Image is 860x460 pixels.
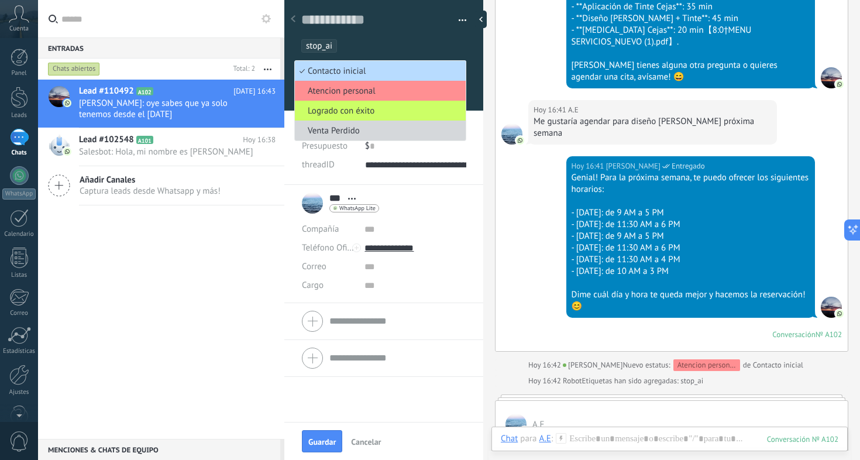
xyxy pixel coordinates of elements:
img: com.amocrm.amocrmwa.svg [835,80,844,88]
span: WhatsApp Lite [339,205,376,211]
img: com.amocrm.amocrmwa.svg [516,136,524,145]
div: Cargo [302,276,356,294]
span: A.E [568,104,579,116]
div: Chats [2,149,36,157]
div: Panel [2,70,36,77]
div: A.E [539,433,551,444]
div: Correo [2,310,36,317]
span: Venta Perdido [295,125,462,136]
span: A101 [136,136,153,144]
button: Guardar [302,430,342,452]
span: Etiquetas han sido agregadas: stop_ai [582,375,704,387]
div: Conversación [772,329,816,339]
span: Captura leads desde Whatsapp y más! [80,186,221,197]
div: Leads [2,112,36,119]
div: - [DATE]: de 9 AM a 5 PM [572,231,810,242]
span: threadID [302,160,335,169]
div: Hoy 16:42 [528,375,563,387]
span: A102 [136,87,153,95]
div: Atencion personal [673,359,740,371]
span: stop_ai [306,40,332,52]
div: Compañía [302,219,356,238]
span: Max Lopez [821,297,842,318]
span: Lead #110492 [79,85,134,97]
span: Lead #102548 [79,134,134,146]
div: - [DATE]: de 9 AM a 5 PM [572,207,810,219]
span: : [551,433,553,445]
span: Cargo [302,281,324,290]
div: Entradas [38,37,280,59]
button: Cancelar [346,432,386,451]
div: - **[MEDICAL_DATA] Cejas**: 20 min【8:0†MENU SERVICIOS_NUEVO (1).pdf】. [572,25,810,48]
div: - [DATE]: de 10 AM a 3 PM [572,266,810,277]
span: Añadir Canales [80,174,221,186]
div: Hoy 16:41 [572,160,606,172]
div: Genial! Para la próxima semana, te puedo ofrecer los siguientes horarios: [572,172,810,195]
div: - [DATE]: de 11:30 AM a 4 PM [572,254,810,266]
div: Presupuesto [302,137,356,156]
div: Calendario [2,231,36,238]
div: - **Diseño [PERSON_NAME] + Tinte**: 45 min [572,13,810,25]
div: - [DATE]: de 11:30 AM a 6 PM [572,219,810,231]
span: Guardar [308,438,336,446]
div: - [DATE]: de 11:30 AM a 6 PM [572,242,810,254]
span: Salesbot: Hola, mi nombre es [PERSON_NAME] [79,146,253,157]
span: Contacto inicial [295,66,462,77]
span: A.E [505,414,527,435]
span: [DATE] 16:43 [233,85,276,97]
div: Chats abiertos [48,62,100,76]
span: para [520,433,536,445]
span: Max Lopez (Oficina de Venta) [606,160,661,172]
div: № A102 [816,329,842,339]
span: Max Lopez [563,360,622,370]
button: Más [255,59,280,80]
div: $ [365,137,466,156]
div: Estadísticas [2,348,36,355]
button: Teléfono Oficina [302,238,356,257]
div: 102 [767,434,838,444]
img: com.amocrm.amocrmwa.svg [63,147,71,156]
div: - **Aplicación de Tinte Cejas**: 35 min [572,1,810,13]
span: Entregado [672,160,705,172]
div: Hoy 16:42 [528,359,563,371]
span: Teléfono Oficina [302,242,363,253]
span: Max Lopez [821,67,842,88]
div: Total: 2 [229,63,255,75]
div: Me gustaría agendar para diseño [PERSON_NAME] próxima semana [534,116,772,139]
span: Cancelar [351,438,381,446]
div: Listas [2,272,36,279]
span: Cuenta [9,25,29,33]
span: A.E [532,419,544,430]
span: Presupuesto [302,140,348,152]
button: Correo [302,257,326,276]
a: Lead #110492 A102 [DATE] 16:43 [PERSON_NAME]: oye sabes que ya solo tenemos desde el [DATE] [38,80,284,128]
span: Logrado con éxito [295,105,462,116]
span: Robot [563,376,582,386]
div: threadID [302,155,356,174]
div: Ocultar [475,11,487,28]
div: WhatsApp [2,188,36,200]
a: Lead #102548 A101 Hoy 16:38 Salesbot: Hola, mi nombre es [PERSON_NAME] [38,128,284,166]
span: Atencion personal [295,85,462,97]
span: Hoy 16:38 [243,134,276,146]
div: Ajustes [2,389,36,396]
div: Menciones & Chats de equipo [38,439,280,460]
div: [PERSON_NAME] tienes alguna otra pregunta o quieres agendar una cita, avísame! 😄 [572,60,810,83]
span: A.E [501,123,522,145]
div: Dime cuál día y hora te queda mejor y hacemos la reservación! 😊 [572,289,810,313]
span: Nuevo estatus: [622,359,670,371]
img: com.amocrm.amocrmwa.svg [63,99,71,107]
div: de Contacto inicial [622,359,803,371]
span: [PERSON_NAME]: oye sabes que ya solo tenemos desde el [DATE] [79,98,253,120]
img: com.amocrm.amocrmwa.svg [835,310,844,318]
span: Correo [302,261,326,272]
div: Hoy 16:41 [534,104,568,116]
